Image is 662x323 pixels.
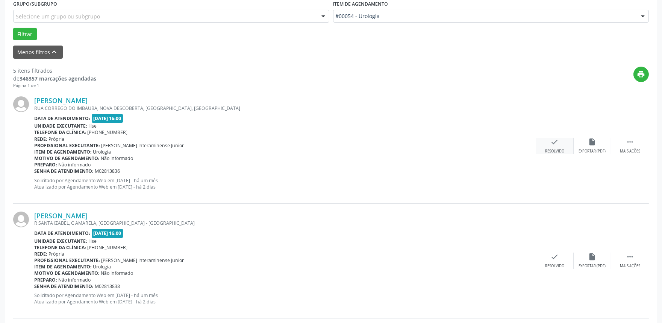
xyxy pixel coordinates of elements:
span: Própria [49,136,65,142]
span: [DATE] 16:00 [92,114,123,123]
div: de [13,75,96,82]
p: Solicitado por Agendamento Web em [DATE] - há um mês Atualizado por Agendamento Web em [DATE] - h... [34,292,536,305]
b: Unidade executante: [34,123,87,129]
div: R SANTA IZABEL, C AMARELA, [GEOGRAPHIC_DATA] - [GEOGRAPHIC_DATA] [34,220,536,226]
span: [PERSON_NAME] Interaminense Junior [101,142,184,149]
span: M02813836 [95,168,120,174]
i: check [551,138,559,146]
b: Item de agendamento: [34,149,92,155]
b: Unidade executante: [34,238,87,244]
div: Página 1 de 1 [13,82,96,89]
b: Preparo: [34,277,57,283]
div: Resolvido [545,264,564,269]
div: 5 itens filtrados [13,67,96,75]
div: Exportar (PDF) [579,264,606,269]
i: print [637,70,645,78]
div: Mais ações [620,264,640,269]
p: Solicitado por Agendamento Web em [DATE] - há um mês Atualizado por Agendamento Web em [DATE] - h... [34,177,536,190]
span: Selecione um grupo ou subgrupo [16,12,100,20]
span: [DATE] 16:00 [92,229,123,238]
span: Não informado [59,161,91,168]
div: RUA CORREGO DO IMBAUBA, NOVA DESCOBERTA, [GEOGRAPHIC_DATA], [GEOGRAPHIC_DATA] [34,105,536,111]
span: Não informado [101,155,133,161]
span: Urologia [93,264,111,270]
span: #00054 - Urologia [336,12,634,20]
b: Preparo: [34,161,57,168]
span: [PERSON_NAME] Interaminense Junior [101,257,184,264]
button: print [633,67,649,82]
b: Data de atendimento: [34,115,90,122]
span: Hse [89,238,97,244]
button: Filtrar [13,28,37,41]
span: Hse [89,123,97,129]
span: Não informado [101,270,133,276]
span: [PHONE_NUMBER] [88,129,128,136]
span: Não informado [59,277,91,283]
strong: 346357 marcações agendadas [20,75,96,82]
b: Rede: [34,136,47,142]
img: img [13,212,29,227]
b: Senha de atendimento: [34,168,94,174]
span: Urologia [93,149,111,155]
b: Item de agendamento: [34,264,92,270]
b: Rede: [34,251,47,257]
b: Telefone da clínica: [34,129,86,136]
b: Profissional executante: [34,257,100,264]
b: Motivo de agendamento: [34,155,100,161]
div: Exportar (PDF) [579,149,606,154]
span: [PHONE_NUMBER] [88,244,128,251]
a: [PERSON_NAME] [34,96,88,105]
div: Resolvido [545,149,564,154]
img: img [13,96,29,112]
a: [PERSON_NAME] [34,212,88,220]
div: Mais ações [620,149,640,154]
button: Menos filtroskeyboard_arrow_up [13,46,63,59]
b: Motivo de agendamento: [34,270,100,276]
b: Telefone da clínica: [34,244,86,251]
span: Própria [49,251,65,257]
i: insert_drive_file [588,138,597,146]
span: M02813838 [95,283,120,289]
i: check [551,253,559,261]
i:  [626,253,634,261]
b: Data de atendimento: [34,230,90,236]
b: Profissional executante: [34,142,100,149]
b: Senha de atendimento: [34,283,94,289]
i: insert_drive_file [588,253,597,261]
i:  [626,138,634,146]
i: keyboard_arrow_up [50,48,59,56]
